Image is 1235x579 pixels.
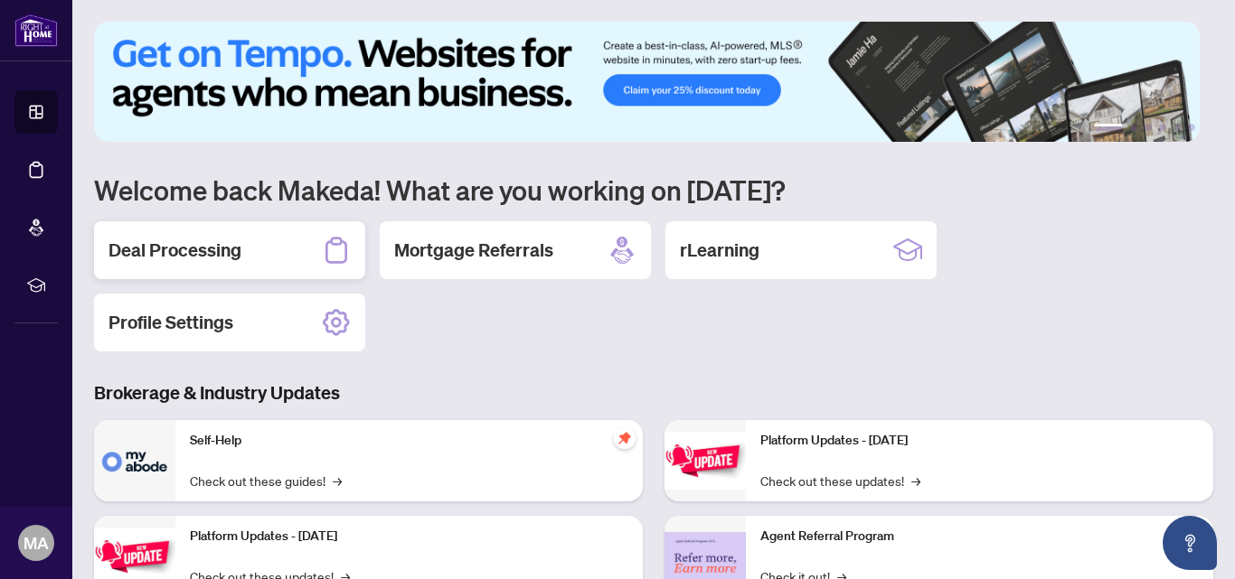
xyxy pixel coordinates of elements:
p: Agent Referral Program [760,527,1199,546]
button: Open asap [1163,516,1217,570]
span: → [911,471,920,490]
span: → [333,471,342,490]
h2: Profile Settings [108,310,233,335]
span: MA [24,530,49,556]
h3: Brokerage & Industry Updates [94,380,1213,406]
button: 1 [1094,124,1123,131]
h2: Deal Processing [108,238,241,263]
p: Platform Updates - [DATE] [760,431,1199,451]
button: 4 [1159,124,1166,131]
button: 6 [1188,124,1195,131]
a: Check out these guides!→ [190,471,342,490]
h2: rLearning [680,238,759,263]
img: logo [14,14,58,47]
button: 5 [1174,124,1181,131]
a: Check out these updates!→ [760,471,920,490]
p: Platform Updates - [DATE] [190,527,628,546]
span: pushpin [614,427,636,449]
img: Slide 0 [94,22,1200,142]
p: Self-Help [190,431,628,451]
h1: Welcome back Makeda! What are you working on [DATE]? [94,173,1213,207]
img: Self-Help [94,420,175,501]
button: 2 [1130,124,1137,131]
h2: Mortgage Referrals [394,238,553,263]
button: 3 [1145,124,1152,131]
img: Platform Updates - June 23, 2025 [665,432,746,489]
